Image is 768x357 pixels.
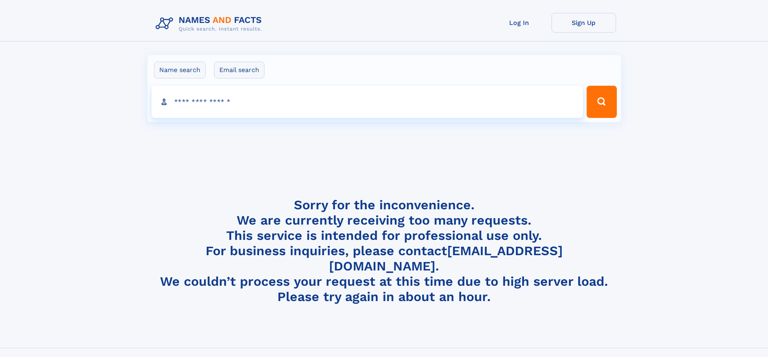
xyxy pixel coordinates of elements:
[587,86,616,118] button: Search Button
[214,62,264,78] label: Email search
[552,13,616,33] a: Sign Up
[152,197,616,305] h4: Sorry for the inconvenience. We are currently receiving too many requests. This service is intend...
[152,13,268,35] img: Logo Names and Facts
[152,86,583,118] input: search input
[329,243,563,274] a: [EMAIL_ADDRESS][DOMAIN_NAME]
[154,62,206,78] label: Name search
[487,13,552,33] a: Log In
